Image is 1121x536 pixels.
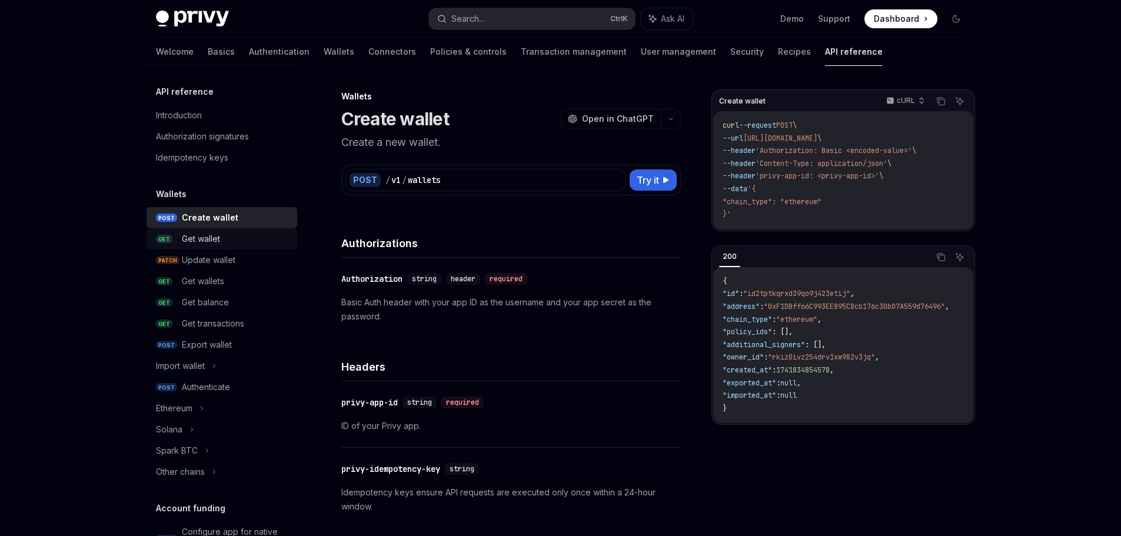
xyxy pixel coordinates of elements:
span: "ethereum" [776,315,817,324]
span: "id" [723,289,739,298]
p: cURL [897,96,915,105]
div: Get balance [182,295,229,309]
span: string [450,464,474,474]
button: Ask AI [641,8,693,29]
div: Update wallet [182,253,235,267]
span: Ask AI [661,13,684,25]
span: GET [156,235,172,244]
div: Import wallet [156,359,205,373]
span: , [830,365,834,375]
a: GETGet transactions [147,313,297,334]
div: Spark BTC [156,444,198,458]
span: "exported_at" [723,378,776,388]
span: Dashboard [874,13,919,25]
a: Authorization signatures [147,126,297,147]
span: , [850,289,854,298]
span: 1741834854578 [776,365,830,375]
button: Try it [630,169,677,191]
a: Transaction management [521,38,627,66]
span: "owner_id" [723,352,764,362]
div: required [485,273,527,285]
a: GETGet wallets [147,271,297,292]
span: \ [912,146,916,155]
span: "chain_type" [723,315,772,324]
div: / [402,174,407,186]
a: User management [641,38,716,66]
span: "created_at" [723,365,772,375]
span: : [764,352,768,362]
span: string [407,398,432,407]
span: , [945,302,949,311]
div: Authorization [341,273,403,285]
button: cURL [880,91,930,111]
a: Idempotency keys [147,147,297,168]
button: Ask AI [952,94,967,109]
a: Demo [780,13,804,25]
span: header [451,274,475,284]
h4: Authorizations [341,235,681,251]
span: , [797,378,801,388]
span: "0xF1DBff66C993EE895C8cb176c30b07A559d76496" [764,302,945,311]
span: "id2tptkqrxd39qo9j423etij" [743,289,850,298]
div: privy-app-id [341,397,398,408]
div: wallets [408,174,441,186]
h4: Headers [341,359,681,375]
div: v1 [391,174,401,186]
a: Basics [208,38,235,66]
div: Introduction [156,108,202,122]
span: \ [887,159,892,168]
span: POST [776,121,793,130]
span: , [875,352,879,362]
a: Authentication [249,38,310,66]
span: "rkiz0ivz254drv1xw982v3jq" [768,352,875,362]
span: GET [156,298,172,307]
p: Idempotency keys ensure API requests are executed only once within a 24-hour window. [341,485,681,514]
span: --header [723,171,756,181]
div: privy-idempotency-key [341,463,440,475]
span: : [776,391,780,400]
span: --header [723,159,756,168]
span: } [723,404,727,413]
a: Wallets [324,38,354,66]
div: Create wallet [182,211,238,225]
p: Basic Auth header with your app ID as the username and your app secret as the password. [341,295,681,324]
h1: Create wallet [341,108,449,129]
span: "chain_type": "ethereum" [723,197,821,207]
span: Open in ChatGPT [582,113,654,125]
div: required [441,397,484,408]
span: : [], [805,340,826,349]
p: Create a new wallet. [341,134,681,151]
span: PATCH [156,256,179,265]
a: GETGet balance [147,292,297,313]
a: POSTCreate wallet [147,207,297,228]
h5: Account funding [156,501,225,515]
span: string [412,274,437,284]
span: --header [723,146,756,155]
span: "imported_at" [723,391,776,400]
div: Get wallets [182,274,224,288]
a: PATCHUpdate wallet [147,249,297,271]
img: dark logo [156,11,229,27]
span: GET [156,319,172,328]
a: Security [730,38,764,66]
p: ID of your Privy app. [341,419,681,433]
span: "policy_ids" [723,327,772,337]
span: { [723,277,727,286]
a: Recipes [778,38,811,66]
span: null [780,391,797,400]
span: POST [156,341,177,349]
span: --url [723,134,743,143]
button: Ask AI [952,249,967,265]
button: Search...CtrlK [429,8,635,29]
span: --request [739,121,776,130]
span: "address" [723,302,760,311]
span: \ [793,121,797,130]
span: \ [879,171,883,181]
button: Open in ChatGPT [560,109,661,129]
a: Dashboard [864,9,937,28]
a: API reference [825,38,883,66]
a: GETGet wallet [147,228,297,249]
span: GET [156,277,172,286]
button: Copy the contents from the code block [933,94,949,109]
h5: Wallets [156,187,187,201]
